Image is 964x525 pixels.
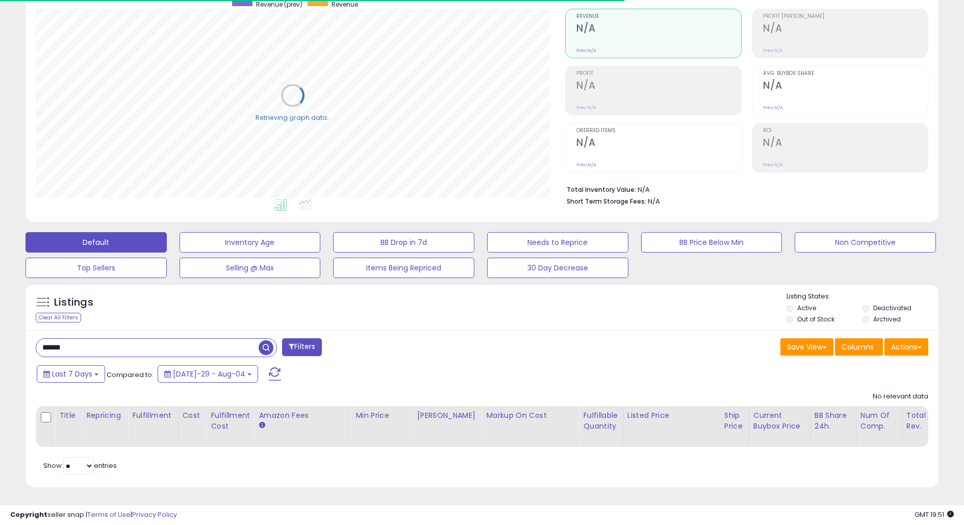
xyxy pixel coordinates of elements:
p: Listing States: [787,292,938,302]
div: Total Rev. [906,410,944,432]
span: Last 7 Days [52,369,92,379]
b: Total Inventory Value: [567,185,636,194]
small: Amazon Fees. [259,421,265,430]
h2: N/A [763,137,928,151]
span: Revenue [576,14,741,19]
h2: N/A [763,80,928,93]
button: Top Sellers [26,258,167,278]
span: 2025-08-12 19:51 GMT [915,510,954,519]
div: seller snap | | [10,510,177,520]
h5: Listings [54,295,93,310]
button: Items Being Repriced [333,258,474,278]
div: BB Share 24h. [815,410,852,432]
h2: N/A [576,80,741,93]
div: Num of Comp. [860,410,898,432]
div: Fulfillable Quantity [583,410,618,432]
span: Profit [PERSON_NAME] [763,14,928,19]
button: BB Price Below Min [641,232,782,253]
span: Columns [842,342,874,352]
span: Ordered Items [576,128,741,134]
h2: N/A [576,22,741,36]
span: [DATE]-29 - Aug-04 [173,369,245,379]
small: Prev: N/A [576,162,596,168]
h2: N/A [576,137,741,151]
div: Listed Price [627,410,716,421]
div: Retrieving graph data.. [256,113,330,122]
div: Title [59,410,78,421]
div: Fulfillment [132,410,173,421]
small: Prev: N/A [576,47,596,54]
th: The percentage added to the cost of goods (COGS) that forms the calculator for Min & Max prices. [482,406,579,447]
strong: Copyright [10,510,47,519]
div: Amazon Fees [259,410,347,421]
button: [DATE]-29 - Aug-04 [158,365,258,383]
div: Current Buybox Price [753,410,806,432]
span: Compared to: [107,370,154,380]
small: Prev: N/A [763,47,783,54]
div: Markup on Cost [486,410,574,421]
div: Repricing [86,410,123,421]
small: Prev: N/A [763,162,783,168]
label: Out of Stock [797,315,834,323]
div: No relevant data [873,392,928,402]
div: [PERSON_NAME] [417,410,477,421]
button: Default [26,232,167,253]
div: Clear All Filters [36,313,81,322]
button: Non Competitive [795,232,936,253]
a: Privacy Policy [132,510,177,519]
span: Profit [576,71,741,77]
h2: N/A [763,22,928,36]
button: Needs to Reprice [487,232,628,253]
div: Cost [183,410,202,421]
span: Avg. Buybox Share [763,71,928,77]
label: Deactivated [873,304,911,312]
span: ROI [763,128,928,134]
small: Prev: N/A [576,105,596,111]
button: BB Drop in 7d [333,232,474,253]
button: Filters [282,338,322,356]
button: Inventory Age [180,232,321,253]
button: Save View [780,338,833,356]
a: Terms of Use [87,510,131,519]
button: Last 7 Days [37,365,105,383]
li: N/A [567,183,921,195]
div: Min Price [356,410,408,421]
div: Fulfillment Cost [211,410,250,432]
button: Actions [884,338,928,356]
button: Columns [835,338,883,356]
b: Short Term Storage Fees: [567,197,646,206]
small: Prev: N/A [763,105,783,111]
label: Archived [873,315,901,323]
div: Ship Price [724,410,745,432]
span: Show: entries [43,461,117,470]
button: Selling @ Max [180,258,321,278]
button: 30 Day Decrease [487,258,628,278]
span: N/A [648,196,660,206]
label: Active [797,304,816,312]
